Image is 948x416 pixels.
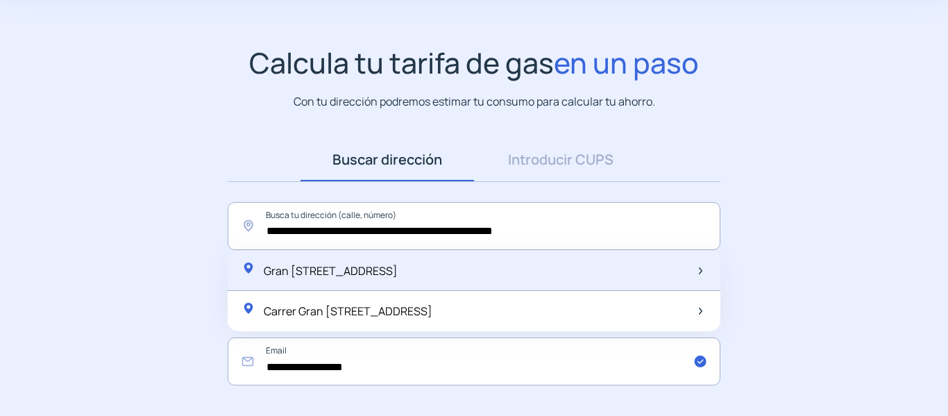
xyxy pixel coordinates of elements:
span: en un paso [554,43,699,82]
p: Con tu dirección podremos estimar tu consumo para calcular tu ahorro. [294,93,655,110]
img: location-pin-green.svg [242,261,255,275]
h1: Calcula tu tarifa de gas [249,46,699,80]
a: Introducir CUPS [474,138,647,181]
img: arrow-next-item.svg [699,267,702,274]
img: arrow-next-item.svg [699,308,702,315]
img: location-pin-green.svg [242,301,255,315]
span: Gran [STREET_ADDRESS] [264,263,398,278]
span: Carrer Gran [STREET_ADDRESS] [264,303,432,319]
a: Buscar dirección [301,138,474,181]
